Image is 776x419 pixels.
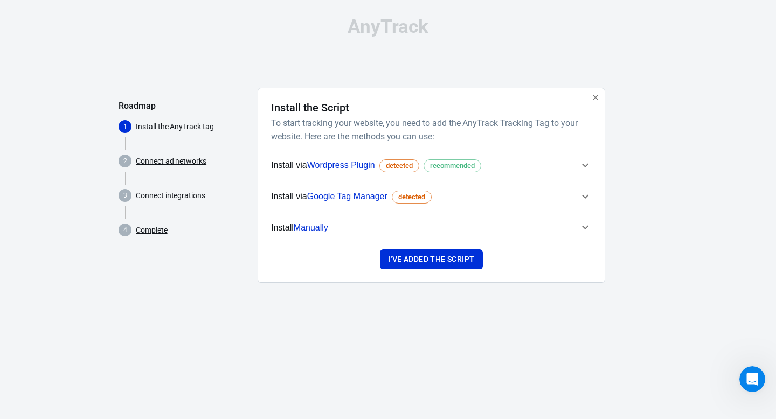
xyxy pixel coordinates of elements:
span: recommended [426,160,479,171]
span: Install [271,221,328,235]
button: I've added the script [380,249,483,269]
span: Manually [294,223,328,232]
h4: Install the Script [271,101,349,114]
text: 2 [123,157,127,165]
a: Connect ad networks [136,156,206,167]
span: detected [394,192,429,202]
button: Install viaGoogle Tag Managerdetected [271,183,592,210]
span: Install via [271,158,481,172]
span: detected [382,160,417,171]
button: InstallManually [271,214,592,241]
h5: Roadmap [119,101,249,111]
text: 1 [123,123,127,130]
p: Install the AnyTrack tag [136,121,249,132]
iframe: Intercom live chat [739,366,765,392]
h6: To start tracking your website, you need to add the AnyTrack Tracking Tag to your website. Here a... [271,116,587,143]
span: Google Tag Manager [307,192,387,201]
span: Wordpress Plugin [307,160,375,170]
text: 3 [123,192,127,199]
a: Complete [136,225,168,236]
a: Connect integrations [136,190,205,201]
text: 4 [123,226,127,234]
div: AnyTrack [119,17,657,36]
button: Install viaWordpress Plugindetectedrecommended [271,152,592,179]
span: Install via [271,190,432,204]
